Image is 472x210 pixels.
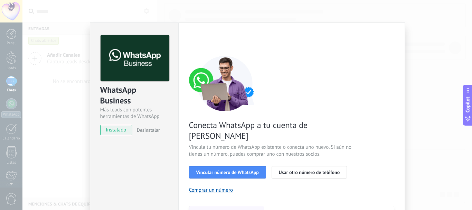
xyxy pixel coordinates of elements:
img: connect number [189,56,262,111]
span: instalado [101,125,132,135]
span: Vincula tu número de WhatsApp existente o conecta uno nuevo. Si aún no tienes un número, puedes c... [189,144,353,158]
button: Desinstalar [134,125,160,135]
button: Comprar un número [189,187,233,193]
div: Más leads con potentes herramientas de WhatsApp [100,107,168,120]
span: Desinstalar [137,127,160,133]
span: Vincular número de WhatsApp [196,170,259,175]
img: logo_main.png [101,35,169,82]
span: Conecta WhatsApp a tu cuenta de [PERSON_NAME] [189,120,353,141]
button: Vincular número de WhatsApp [189,166,266,179]
span: Usar otro número de teléfono [279,170,340,175]
button: Usar otro número de teléfono [272,166,347,179]
div: WhatsApp Business [100,84,168,107]
span: Copilot [464,97,471,112]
